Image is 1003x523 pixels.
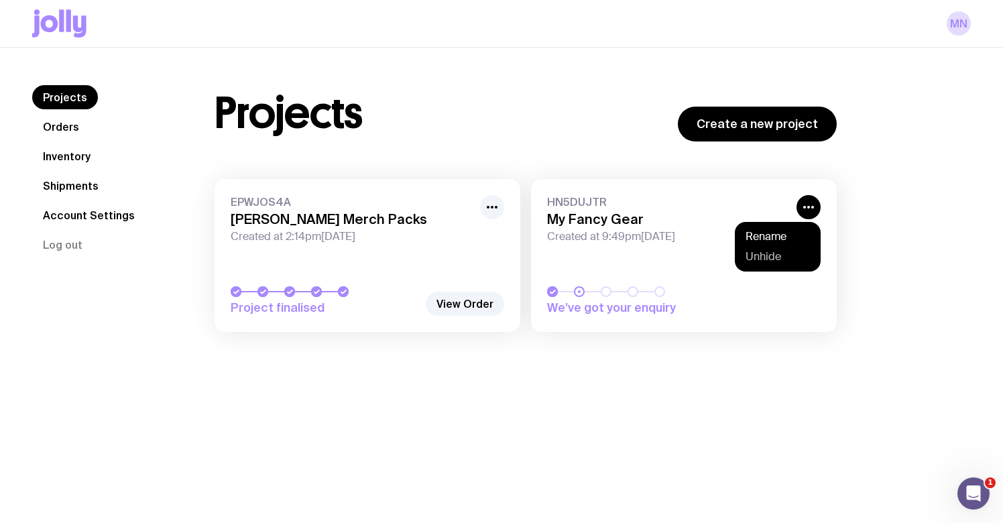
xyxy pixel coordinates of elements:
[215,179,520,332] a: EPWJOS4A[PERSON_NAME] Merch PacksCreated at 2:14pm[DATE]Project finalised
[985,477,996,488] span: 1
[215,92,363,135] h1: Projects
[32,85,98,109] a: Projects
[746,230,810,243] button: Rename
[947,11,971,36] a: MN
[32,233,93,257] button: Log out
[426,292,504,316] a: View Order
[547,300,735,316] span: We’ve got your enquiry
[231,300,418,316] span: Project finalised
[547,195,788,209] span: HN5DUJTR
[957,477,990,510] iframe: Intercom live chat
[678,107,837,141] a: Create a new project
[231,230,472,243] span: Created at 2:14pm[DATE]
[531,179,837,332] a: HN5DUJTRMy Fancy GearCreated at 9:49pm[DATE]We’ve got your enquiry
[231,211,472,227] h3: [PERSON_NAME] Merch Packs
[32,174,109,198] a: Shipments
[32,144,101,168] a: Inventory
[547,230,788,243] span: Created at 9:49pm[DATE]
[32,115,90,139] a: Orders
[746,250,810,264] button: Unhide
[547,211,788,227] h3: My Fancy Gear
[231,195,472,209] span: EPWJOS4A
[32,203,145,227] a: Account Settings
